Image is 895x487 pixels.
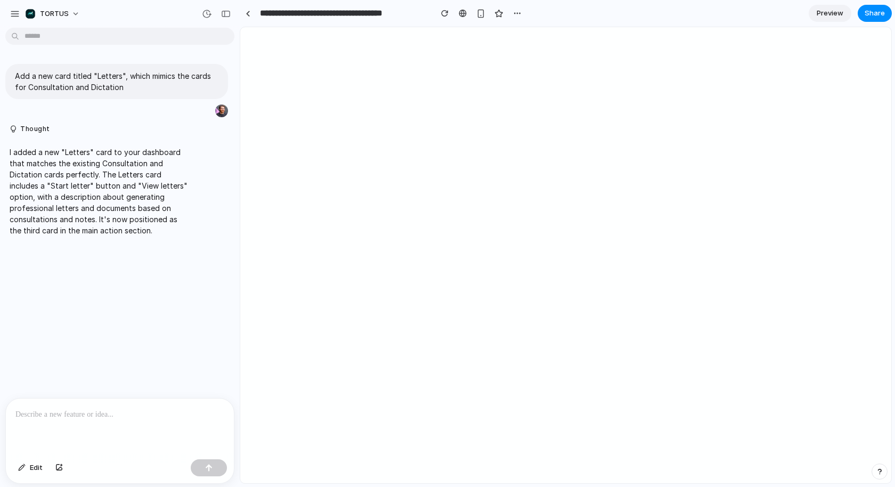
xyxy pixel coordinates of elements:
[13,459,48,476] button: Edit
[40,9,69,19] span: TORTUS
[858,5,892,22] button: Share
[21,5,85,22] button: TORTUS
[10,147,188,236] p: I added a new "Letters" card to your dashboard that matches the existing Consultation and Dictati...
[865,8,885,19] span: Share
[809,5,851,22] a: Preview
[15,70,218,93] p: Add a new card titled "Letters", which mimics the cards for Consultation and Dictation
[817,8,843,19] span: Preview
[30,462,43,473] span: Edit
